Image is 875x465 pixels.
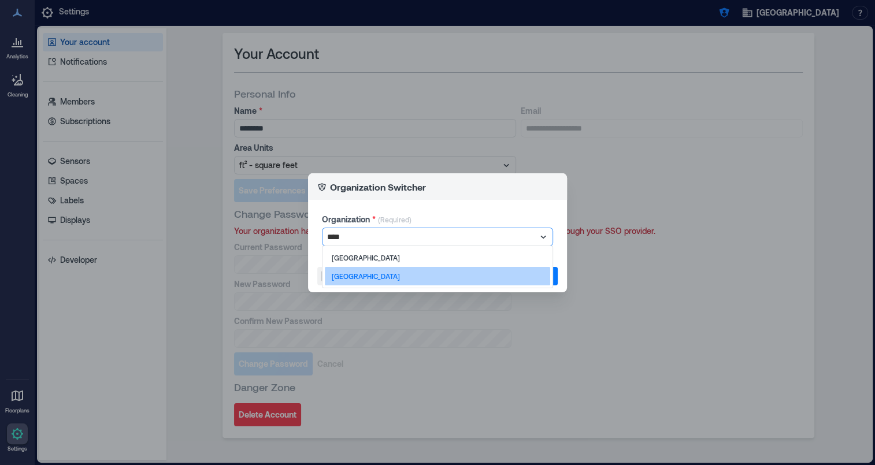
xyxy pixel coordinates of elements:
[332,253,400,262] p: [GEOGRAPHIC_DATA]
[330,180,426,194] p: Organization Switcher
[317,267,371,285] button: Turn Off
[378,215,411,228] p: (Required)
[332,271,400,281] p: [GEOGRAPHIC_DATA]
[322,214,376,225] label: Organization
